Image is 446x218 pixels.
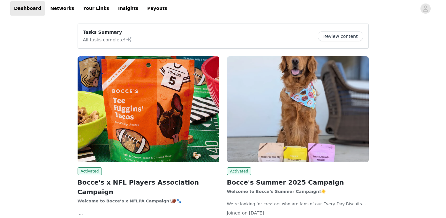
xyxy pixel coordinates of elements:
a: Insights [114,1,142,16]
p: Tasks Summary [83,29,132,36]
a: Your Links [79,1,113,16]
span: Activated [227,167,252,175]
p: ☀️ [227,188,369,195]
button: Review content [318,31,363,41]
div: avatar [422,4,428,14]
p: We’re looking for creators who are fans of our Every Day Biscuits and Soft & Chewy treats. [227,201,369,207]
img: Bocce's [78,56,219,162]
span: Joined on [227,210,248,215]
h2: Bocce's x NFL Players Association Campaign [78,178,219,197]
a: Payouts [143,1,171,16]
strong: Welcome to Bocce’s x NFLPA Campaign! [78,199,171,203]
a: Dashboard [10,1,45,16]
h2: Bocce's Summer 2025 Campaign [227,178,369,187]
a: Networks [46,1,78,16]
p: All tasks complete! [83,36,132,43]
span: Activated [78,167,102,175]
strong: Welcome to Bocce’s Summer Campaign! [227,189,321,194]
p: 🏈🐾 [78,198,219,204]
img: Bocce's [227,56,369,162]
span: [DATE] [249,210,264,215]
